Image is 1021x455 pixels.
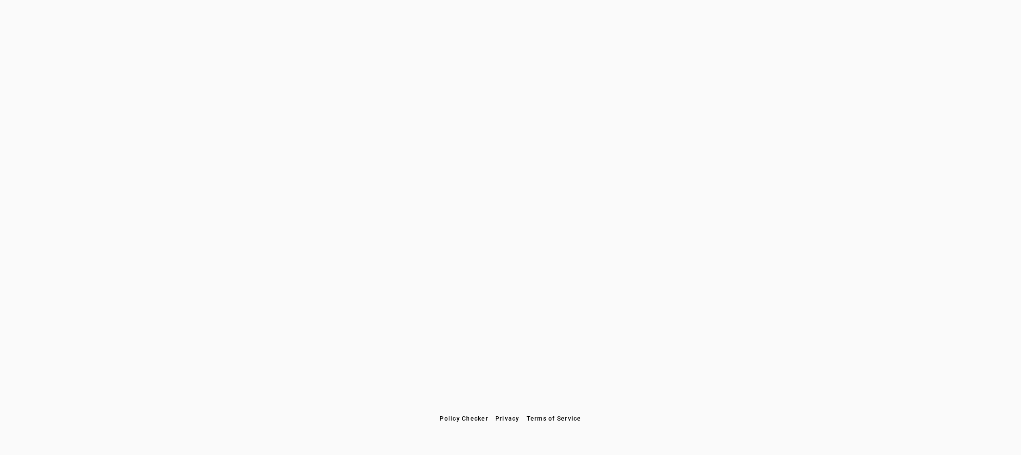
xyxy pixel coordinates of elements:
[495,415,520,422] span: Privacy
[527,415,581,422] span: Terms of Service
[523,411,585,426] button: Terms of Service
[492,411,523,426] button: Privacy
[440,415,488,422] span: Policy Checker
[436,411,492,426] button: Policy Checker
